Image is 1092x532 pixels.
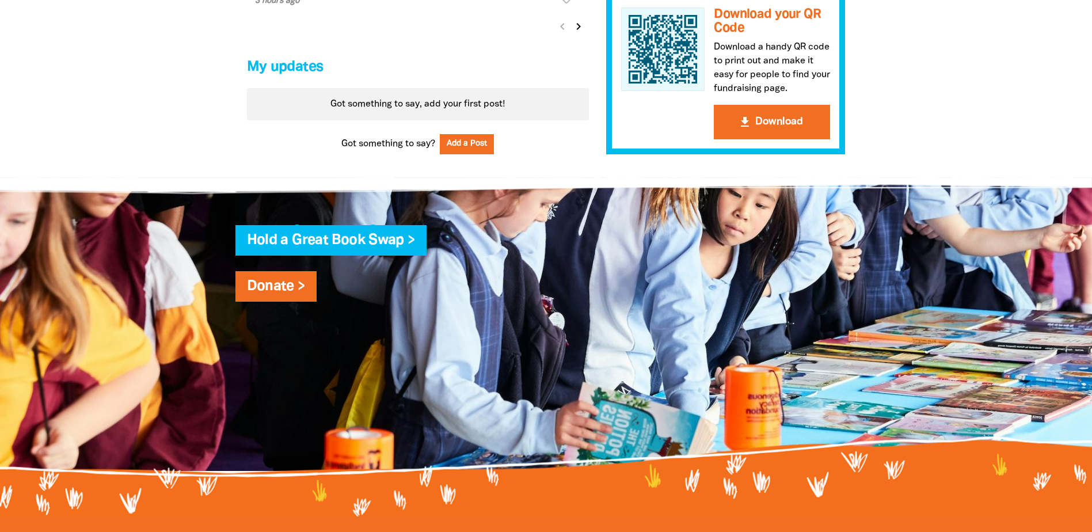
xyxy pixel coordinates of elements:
[247,88,589,120] div: Got something to say, add your first post!
[570,18,587,35] button: Next page
[572,20,585,33] i: chevron_right
[621,7,705,92] img: QR Code for 100 Waymouth Street Great Book Swap
[247,60,324,74] span: My updates
[714,105,830,139] button: get_appDownload
[341,137,435,151] span: Got something to say?
[738,115,752,129] i: get_app
[440,134,494,154] button: Add a Post
[247,88,589,120] div: Paginated content
[247,280,305,293] a: Donate >
[714,7,830,36] h3: Download your QR Code
[247,234,415,247] a: Hold a Great Book Swap >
